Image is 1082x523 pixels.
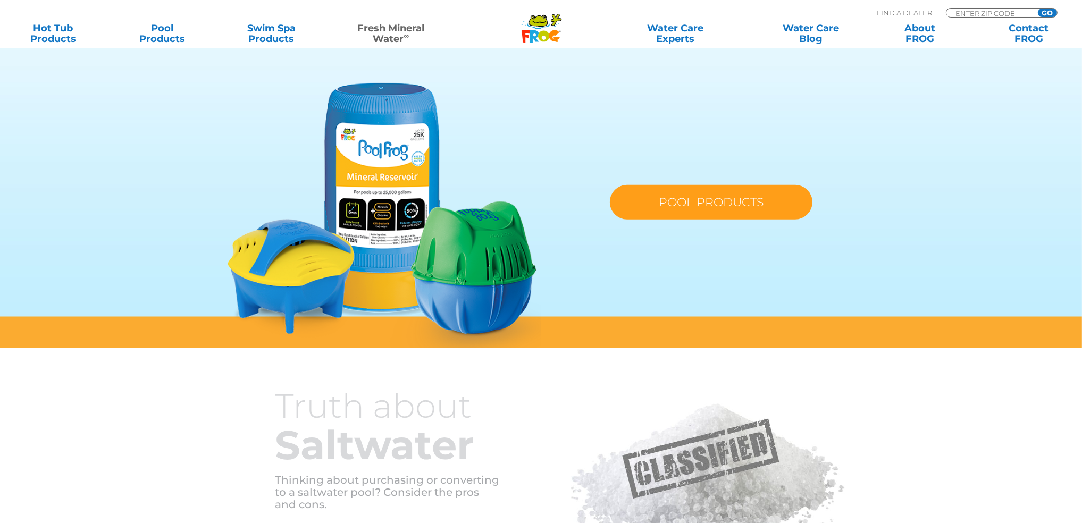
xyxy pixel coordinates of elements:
[1038,9,1057,17] input: GO
[228,82,541,348] img: fmw-pool-products-v4
[877,23,962,44] a: AboutFROG
[877,8,932,18] p: Find A Dealer
[229,23,314,44] a: Swim SpaProducts
[768,23,853,44] a: Water CareBlog
[120,23,205,44] a: PoolProducts
[11,23,96,44] a: Hot TubProducts
[606,23,744,44] a: Water CareExperts
[404,31,409,40] sup: ∞
[275,424,501,466] h2: Saltwater
[275,388,501,424] h3: Truth about
[986,23,1071,44] a: ContactFROG
[610,185,812,220] a: POOL PRODUCTS
[338,23,444,44] a: Fresh MineralWater∞
[954,9,1026,18] input: Zip Code Form
[275,474,501,511] p: Thinking about purchasing or converting to a saltwater pool? Consider the pros and cons.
